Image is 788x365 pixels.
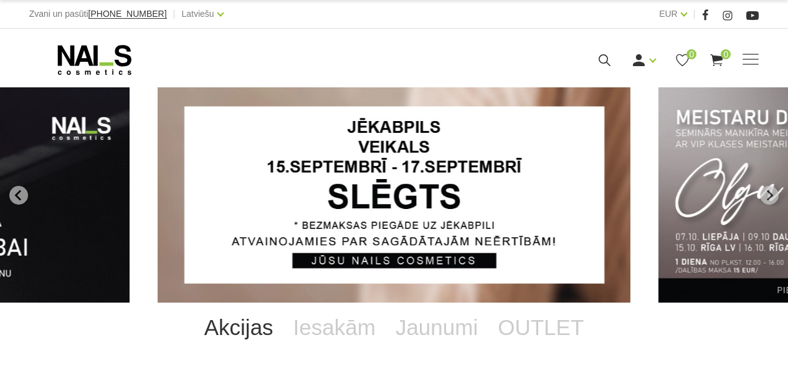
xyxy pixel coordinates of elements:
[675,52,690,68] a: 0
[760,186,779,205] button: Next slide
[709,52,724,68] a: 0
[9,186,28,205] button: Go to last slide
[693,6,696,22] span: |
[283,303,386,353] a: Iesakām
[173,6,176,22] span: |
[686,49,696,59] span: 0
[659,6,678,21] a: EUR
[488,303,594,353] a: OUTLET
[88,9,167,19] a: [PHONE_NUMBER]
[721,49,731,59] span: 0
[194,303,283,353] a: Akcijas
[29,6,167,22] div: Zvani un pasūti
[386,303,488,353] a: Jaunumi
[158,87,630,303] li: 1 of 14
[182,6,214,21] a: Latviešu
